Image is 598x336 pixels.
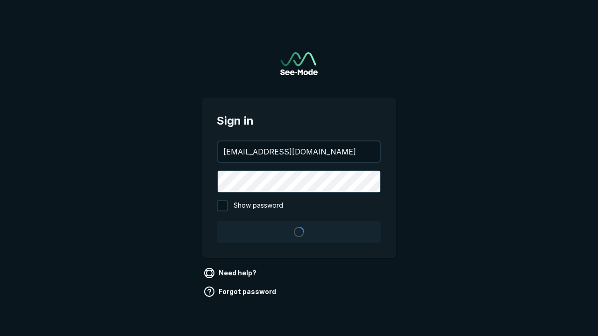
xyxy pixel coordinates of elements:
a: Go to sign in [280,52,318,75]
a: Forgot password [202,284,280,299]
img: See-Mode Logo [280,52,318,75]
a: Need help? [202,266,260,280]
span: Show password [234,200,283,211]
input: your@email.com [218,141,380,162]
span: Sign in [217,112,381,129]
